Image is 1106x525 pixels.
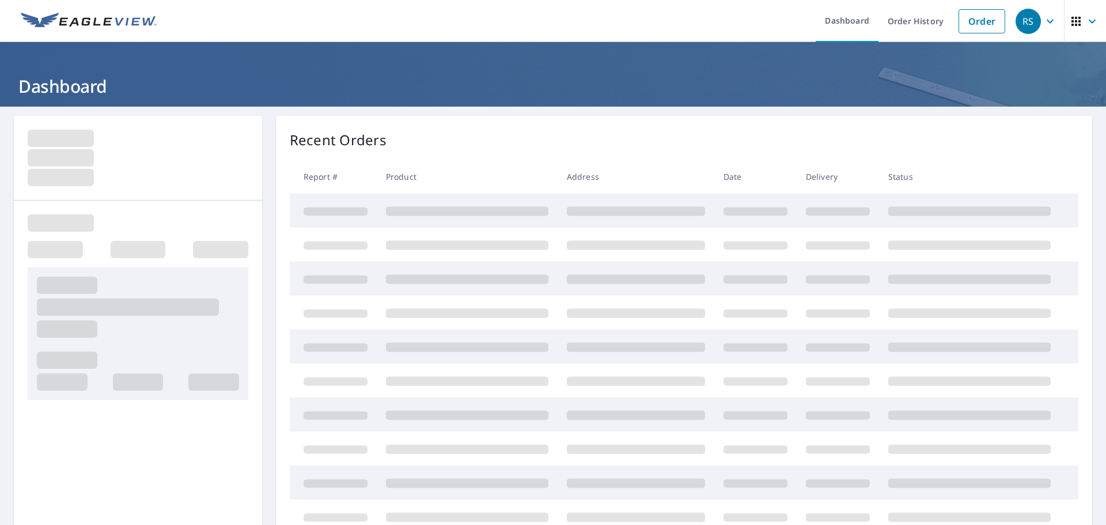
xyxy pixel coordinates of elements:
[290,160,377,194] th: Report #
[558,160,714,194] th: Address
[959,9,1005,33] a: Order
[879,160,1060,194] th: Status
[797,160,879,194] th: Delivery
[14,74,1092,98] h1: Dashboard
[1016,9,1041,34] div: RS
[290,130,387,150] p: Recent Orders
[21,13,157,30] img: EV Logo
[377,160,558,194] th: Product
[714,160,797,194] th: Date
